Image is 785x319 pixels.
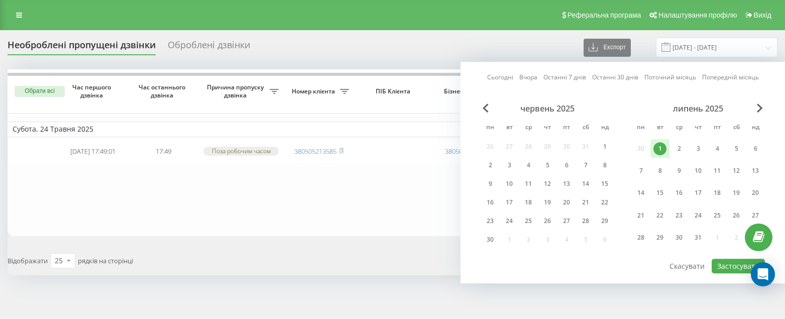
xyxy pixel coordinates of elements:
div: липень 2025 [631,103,765,114]
div: 19 [541,196,554,209]
div: чт 31 лип 2025 р. [689,229,708,247]
div: 29 [653,231,666,244]
div: пт 4 лип 2025 р. [708,139,727,158]
div: вт 3 черв 2025 р. [500,158,519,173]
div: 6 [560,159,573,172]
div: вт 10 черв 2025 р. [500,176,519,191]
div: 3 [503,159,516,172]
div: 14 [634,187,647,200]
div: 31 [692,231,705,244]
div: нд 13 лип 2025 р. [746,162,765,180]
div: 6 [749,142,762,155]
span: ПІБ Клієнта [363,87,426,95]
div: нд 20 лип 2025 р. [746,184,765,202]
a: Поточний місяць [644,73,696,82]
div: 26 [730,209,743,222]
div: ср 25 черв 2025 р. [519,214,538,229]
div: 7 [579,159,592,172]
button: Застосувати [712,259,765,273]
a: Останні 30 днів [592,73,638,82]
div: ср 11 черв 2025 р. [519,176,538,191]
div: пт 11 лип 2025 р. [708,162,727,180]
button: Експорт [584,39,631,57]
div: вт 29 лип 2025 р. [650,229,669,247]
div: сб 12 лип 2025 р. [727,162,746,180]
div: 29 [598,215,611,228]
div: 1 [598,140,611,153]
div: нд 15 черв 2025 р. [595,176,614,191]
div: 25 [55,256,63,266]
div: ср 18 черв 2025 р. [519,195,538,210]
div: 10 [503,177,516,190]
a: 380505868091 [445,147,487,156]
div: 13 [560,177,573,190]
div: 30 [484,233,497,246]
div: пт 13 черв 2025 р. [557,176,576,191]
div: пн 9 черв 2025 р. [481,176,500,191]
abbr: п’ятниця [710,121,725,136]
div: сб 14 черв 2025 р. [576,176,595,191]
div: 17 [503,196,516,209]
abbr: вівторок [652,121,667,136]
button: Скасувати [664,259,710,273]
div: 5 [541,159,554,172]
div: Оброблені дзвінки [168,40,250,55]
span: Next Month [757,103,763,113]
div: сб 5 лип 2025 р. [727,139,746,158]
div: 23 [672,209,686,222]
div: 18 [522,196,535,209]
span: Налаштування профілю [658,11,737,19]
div: 7 [634,164,647,177]
div: 14 [579,177,592,190]
div: сб 28 черв 2025 р. [576,214,595,229]
div: 21 [579,196,592,209]
div: 5 [730,142,743,155]
div: чт 26 черв 2025 р. [538,214,557,229]
div: пн 30 черв 2025 р. [481,232,500,247]
div: 11 [522,177,535,190]
div: пт 18 лип 2025 р. [708,184,727,202]
div: пт 6 черв 2025 р. [557,158,576,173]
abbr: п’ятниця [559,121,574,136]
div: 24 [503,215,516,228]
div: нд 6 лип 2025 р. [746,139,765,158]
div: сб 26 лип 2025 р. [727,206,746,225]
span: Реферальна програма [568,11,641,19]
div: 30 [672,231,686,244]
div: сб 19 лип 2025 р. [727,184,746,202]
div: пт 27 черв 2025 р. [557,214,576,229]
span: Час першого дзвінка [66,83,120,99]
div: 25 [711,209,724,222]
div: чт 10 лип 2025 р. [689,162,708,180]
div: 21 [634,209,647,222]
div: 8 [653,164,666,177]
div: 4 [522,159,535,172]
span: Номер клієнта [289,87,340,95]
div: 1 [653,142,666,155]
div: 25 [522,215,535,228]
div: вт 15 лип 2025 р. [650,184,669,202]
div: 23 [484,215,497,228]
div: ср 30 лип 2025 р. [669,229,689,247]
div: 13 [749,164,762,177]
div: вт 1 лип 2025 р. [650,139,669,158]
a: Сьогодні [487,73,513,82]
abbr: середа [521,121,536,136]
div: пн 14 лип 2025 р. [631,184,650,202]
div: 9 [672,164,686,177]
div: ср 16 лип 2025 р. [669,184,689,202]
div: чт 19 черв 2025 р. [538,195,557,210]
div: вт 22 лип 2025 р. [650,206,669,225]
div: ср 9 лип 2025 р. [669,162,689,180]
div: 15 [653,187,666,200]
div: пт 25 лип 2025 р. [708,206,727,225]
span: рядків на сторінці [78,256,133,265]
td: [DATE] 17:49:01 [58,139,128,164]
abbr: вівторок [502,121,517,136]
div: чт 12 черв 2025 р. [538,176,557,191]
div: 28 [634,231,647,244]
div: 17 [692,187,705,200]
div: 11 [711,164,724,177]
div: вт 17 черв 2025 р. [500,195,519,210]
div: нд 22 черв 2025 р. [595,195,614,210]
